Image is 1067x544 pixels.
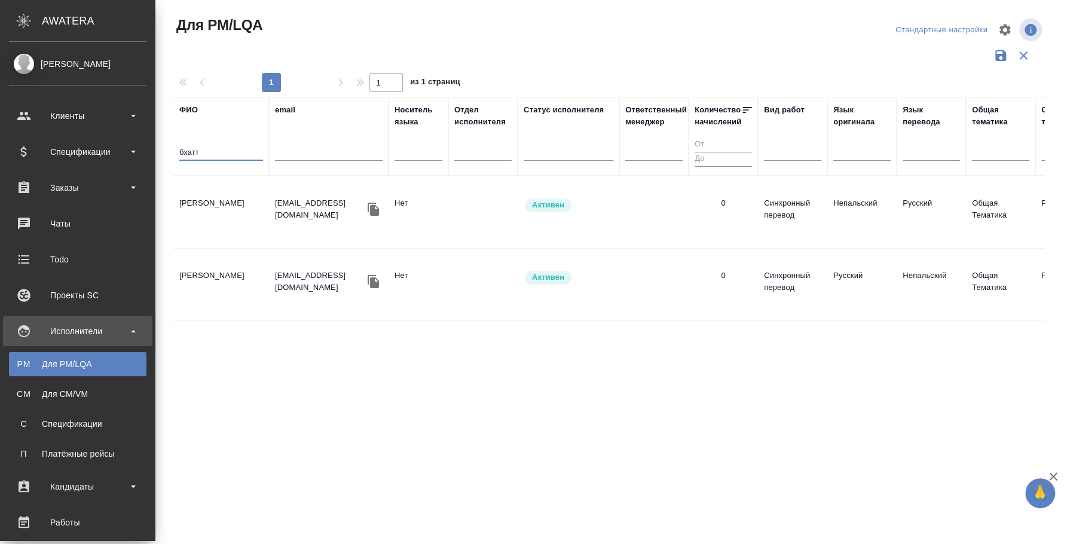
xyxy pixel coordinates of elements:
[625,104,687,128] div: Ответственный менеджер
[897,191,966,233] td: Русский
[764,104,805,116] div: Вид работ
[9,412,146,436] a: ССпецификации
[15,418,140,430] div: Спецификации
[532,199,564,211] p: Активен
[173,264,269,305] td: [PERSON_NAME]
[275,270,365,294] p: [EMAIL_ADDRESS][DOMAIN_NAME]
[9,107,146,125] div: Клиенты
[9,250,146,268] div: Todo
[532,271,564,283] p: Активен
[410,75,460,92] span: из 1 страниц
[275,104,295,116] div: email
[9,286,146,304] div: Проекты SC
[15,388,140,400] div: Для CM/VM
[365,200,383,218] button: Скопировать
[9,382,146,406] a: CMДля CM/VM
[15,448,140,460] div: Платёжные рейсы
[827,264,897,305] td: Русский
[389,264,448,305] td: Нет
[1030,481,1050,506] span: 🙏
[173,16,262,35] span: Для PM/LQA
[1019,19,1044,41] span: Посмотреть информацию
[758,191,827,233] td: Синхронный перевод
[758,264,827,305] td: Синхронный перевод
[9,478,146,496] div: Кандидаты
[972,104,1029,128] div: Общая тематика
[15,358,140,370] div: Для PM/LQA
[9,442,146,466] a: ППлатёжные рейсы
[179,104,198,116] div: ФИО
[389,191,448,233] td: Нет
[3,245,152,274] a: Todo
[989,44,1012,67] button: Сохранить фильтры
[275,197,365,221] p: [EMAIL_ADDRESS][DOMAIN_NAME]
[966,264,1035,305] td: Общая Тематика
[9,514,146,531] div: Работы
[524,270,613,286] div: Рядовой исполнитель: назначай с учетом рейтинга
[9,57,146,71] div: [PERSON_NAME]
[9,322,146,340] div: Исполнители
[892,21,990,39] div: split button
[903,104,960,128] div: Язык перевода
[365,273,383,291] button: Скопировать
[3,508,152,537] a: Работы
[721,197,725,209] div: 0
[42,9,155,33] div: AWATERA
[1012,44,1035,67] button: Сбросить фильтры
[395,104,442,128] div: Носитель языка
[827,191,897,233] td: Непальский
[524,104,604,116] div: Статус исполнителя
[454,104,512,128] div: Отдел исполнителя
[966,191,1035,233] td: Общая Тематика
[173,191,269,233] td: [PERSON_NAME]
[524,197,613,213] div: Рядовой исполнитель: назначай с учетом рейтинга
[897,264,966,305] td: Непальский
[9,352,146,376] a: PMДля PM/LQA
[695,152,752,167] input: До
[721,270,725,282] div: 0
[1025,478,1055,508] button: 🙏
[990,16,1019,44] span: Настроить таблицу
[695,104,741,128] div: Количество начислений
[9,143,146,161] div: Спецификации
[9,215,146,233] div: Чаты
[3,209,152,239] a: Чаты
[833,104,891,128] div: Язык оригинала
[9,179,146,197] div: Заказы
[3,280,152,310] a: Проекты SC
[695,137,752,152] input: От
